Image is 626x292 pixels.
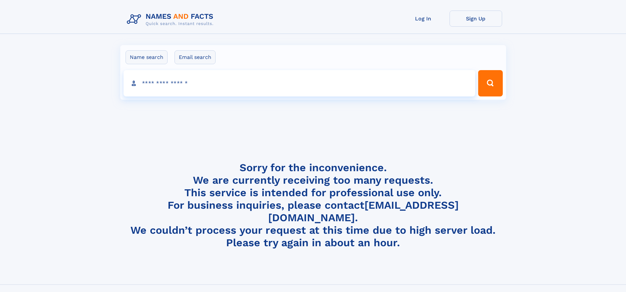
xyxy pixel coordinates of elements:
[397,11,450,27] a: Log In
[478,70,502,96] button: Search Button
[268,199,459,224] a: [EMAIL_ADDRESS][DOMAIN_NAME]
[450,11,502,27] a: Sign Up
[126,50,168,64] label: Name search
[124,11,219,28] img: Logo Names and Facts
[124,161,502,249] h4: Sorry for the inconvenience. We are currently receiving too many requests. This service is intend...
[174,50,216,64] label: Email search
[124,70,475,96] input: search input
